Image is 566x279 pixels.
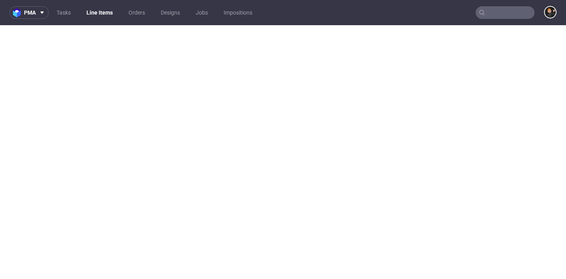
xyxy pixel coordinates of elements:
[219,6,257,19] a: Impositions
[52,6,75,19] a: Tasks
[24,10,36,15] span: pma
[545,7,556,18] img: Dominik Grosicki
[13,8,24,17] img: logo
[191,6,213,19] a: Jobs
[9,6,49,19] button: pma
[82,6,118,19] a: Line Items
[156,6,185,19] a: Designs
[124,6,150,19] a: Orders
